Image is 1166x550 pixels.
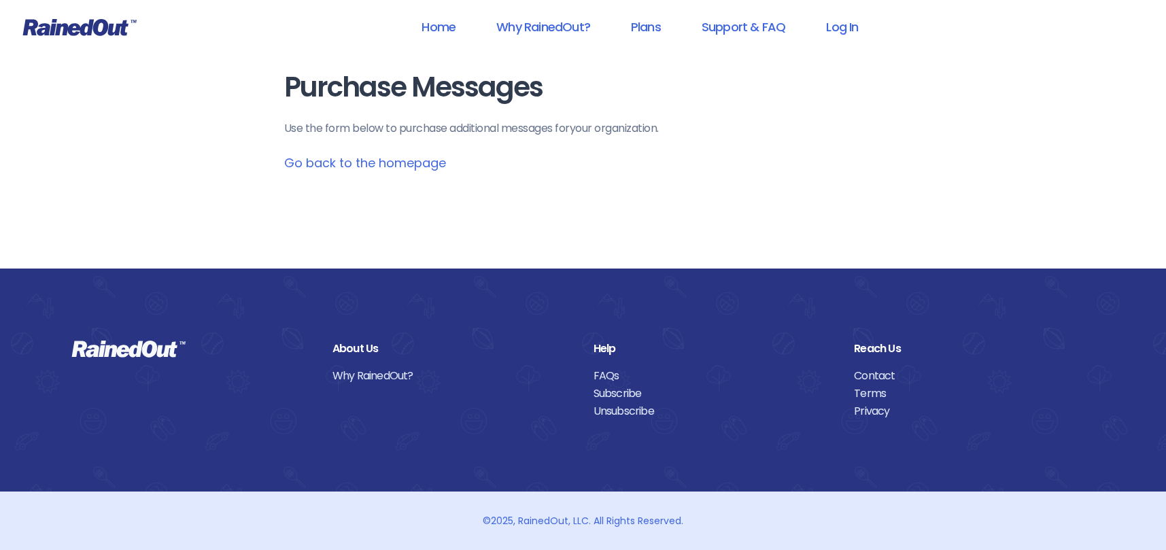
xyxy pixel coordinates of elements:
a: Why RainedOut? [332,367,573,385]
a: Terms [854,385,1095,402]
a: Log In [808,12,876,42]
div: Reach Us [854,340,1095,358]
a: Why RainedOut? [479,12,608,42]
div: About Us [332,340,573,358]
a: Unsubscribe [594,402,834,420]
a: Go back to the homepage [284,154,446,171]
a: Support & FAQ [684,12,803,42]
a: Plans [613,12,679,42]
a: Privacy [854,402,1095,420]
div: Help [594,340,834,358]
a: Subscribe [594,385,834,402]
a: Home [404,12,473,42]
h1: Purchase Messages [284,72,882,103]
p: Use the form below to purchase additional messages for your organization . [284,120,882,137]
a: FAQs [594,367,834,385]
a: Contact [854,367,1095,385]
